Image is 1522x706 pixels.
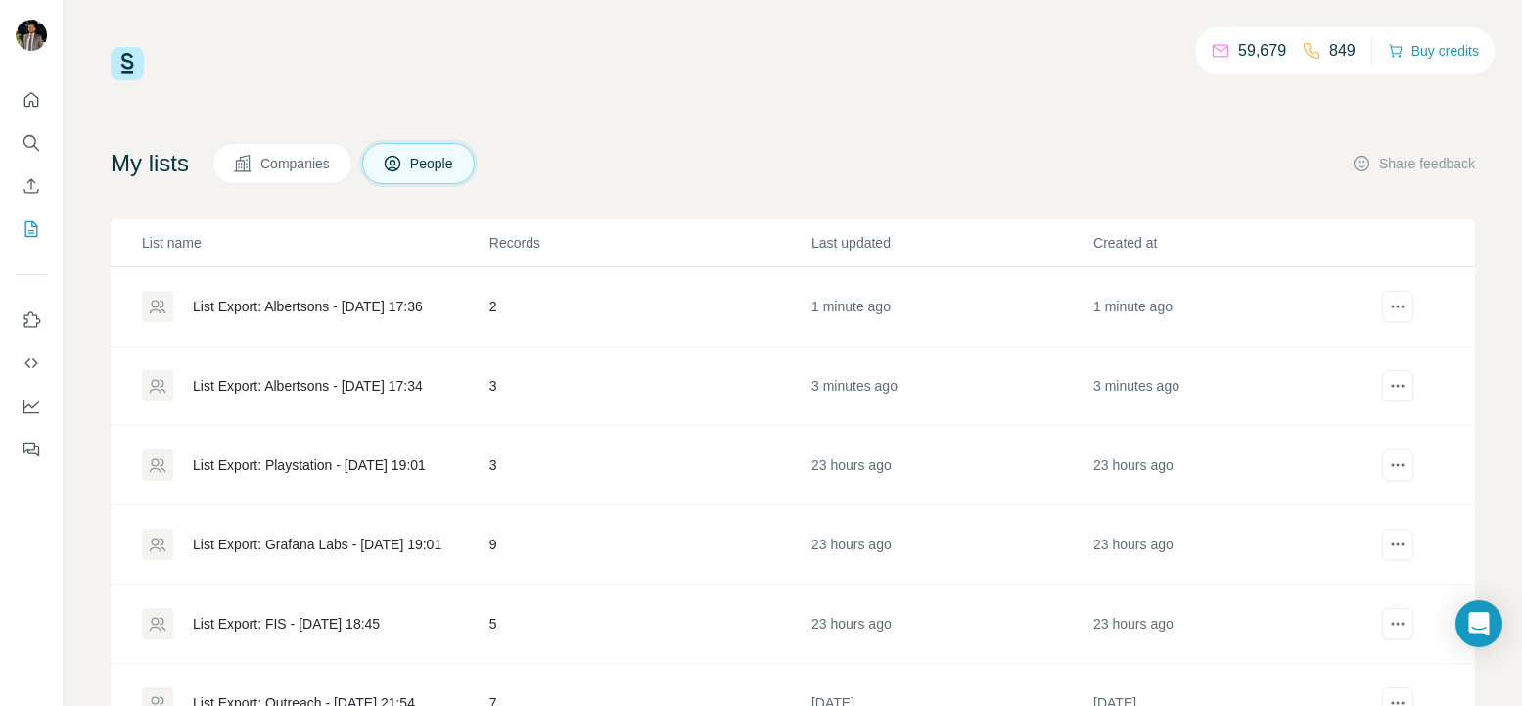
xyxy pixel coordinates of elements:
button: Quick start [16,82,47,118]
p: Created at [1093,233,1373,253]
td: 23 hours ago [810,585,1092,664]
div: List Export: Albertsons - [DATE] 17:34 [193,376,423,396]
p: Last updated [811,233,1091,253]
td: 23 hours ago [1092,585,1374,664]
button: Enrich CSV [16,168,47,204]
button: actions [1382,449,1413,481]
div: List Export: Albertsons - [DATE] 17:36 [193,297,423,316]
button: actions [1382,291,1413,322]
div: List Export: Playstation - [DATE] 19:01 [193,455,426,475]
button: Use Surfe on LinkedIn [16,303,47,338]
td: 2 [488,267,810,347]
h4: My lists [111,148,189,179]
button: My lists [16,212,47,247]
td: 23 hours ago [810,505,1092,585]
td: 3 [488,347,810,426]
td: 1 minute ago [810,267,1092,347]
td: 5 [488,585,810,664]
button: Feedback [16,432,47,467]
span: Companies [260,154,332,173]
div: List Export: FIS - [DATE] 18:45 [193,614,380,634]
button: Use Surfe API [16,346,47,381]
button: actions [1382,370,1413,401]
img: Avatar [16,20,47,51]
img: Surfe Logo [111,47,144,80]
p: Records [489,233,809,253]
p: 849 [1329,39,1356,63]
button: actions [1382,608,1413,639]
td: 9 [488,505,810,585]
span: People [410,154,455,173]
p: List name [142,233,487,253]
p: 59,679 [1238,39,1286,63]
td: 1 minute ago [1092,267,1374,347]
div: Open Intercom Messenger [1455,600,1502,647]
td: 3 [488,426,810,505]
button: actions [1382,529,1413,560]
td: 3 minutes ago [1092,347,1374,426]
td: 23 hours ago [1092,505,1374,585]
td: 23 hours ago [1092,426,1374,505]
div: List Export: Grafana Labs - [DATE] 19:01 [193,535,441,554]
td: 3 minutes ago [810,347,1092,426]
button: Buy credits [1388,37,1479,65]
button: Share feedback [1352,154,1475,173]
button: Search [16,125,47,161]
td: 23 hours ago [810,426,1092,505]
button: Dashboard [16,389,47,424]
